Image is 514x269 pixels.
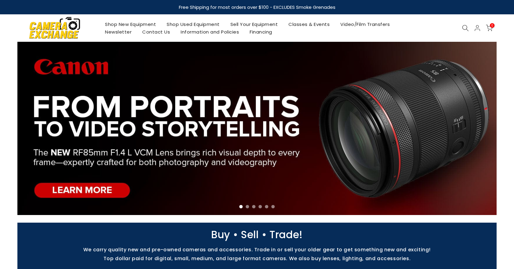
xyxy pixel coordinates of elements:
p: We carry quality new and pre-owned cameras and accessories. Trade in or sell your older gear to g... [14,247,500,253]
li: Page dot 4 [259,205,262,208]
li: Page dot 6 [271,205,275,208]
a: Information and Policies [176,28,244,36]
li: Page dot 2 [246,205,249,208]
a: Shop New Equipment [100,20,161,28]
a: Financing [244,28,278,36]
p: Top dollar paid for digital, small, medium, and large format cameras. We also buy lenses, lightin... [14,256,500,261]
a: Shop Used Equipment [161,20,225,28]
a: Video/Film Transfers [335,20,395,28]
p: Buy • Sell • Trade! [14,232,500,238]
li: Page dot 1 [239,205,243,208]
a: Newsletter [100,28,137,36]
a: 0 [486,25,493,31]
a: Sell Your Equipment [225,20,283,28]
strong: Free Shipping for most orders over $100 - EXCLUDES Smoke Grenades [179,4,335,10]
a: Classes & Events [283,20,335,28]
a: Contact Us [137,28,176,36]
li: Page dot 3 [252,205,255,208]
span: 0 [490,23,494,28]
li: Page dot 5 [265,205,268,208]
